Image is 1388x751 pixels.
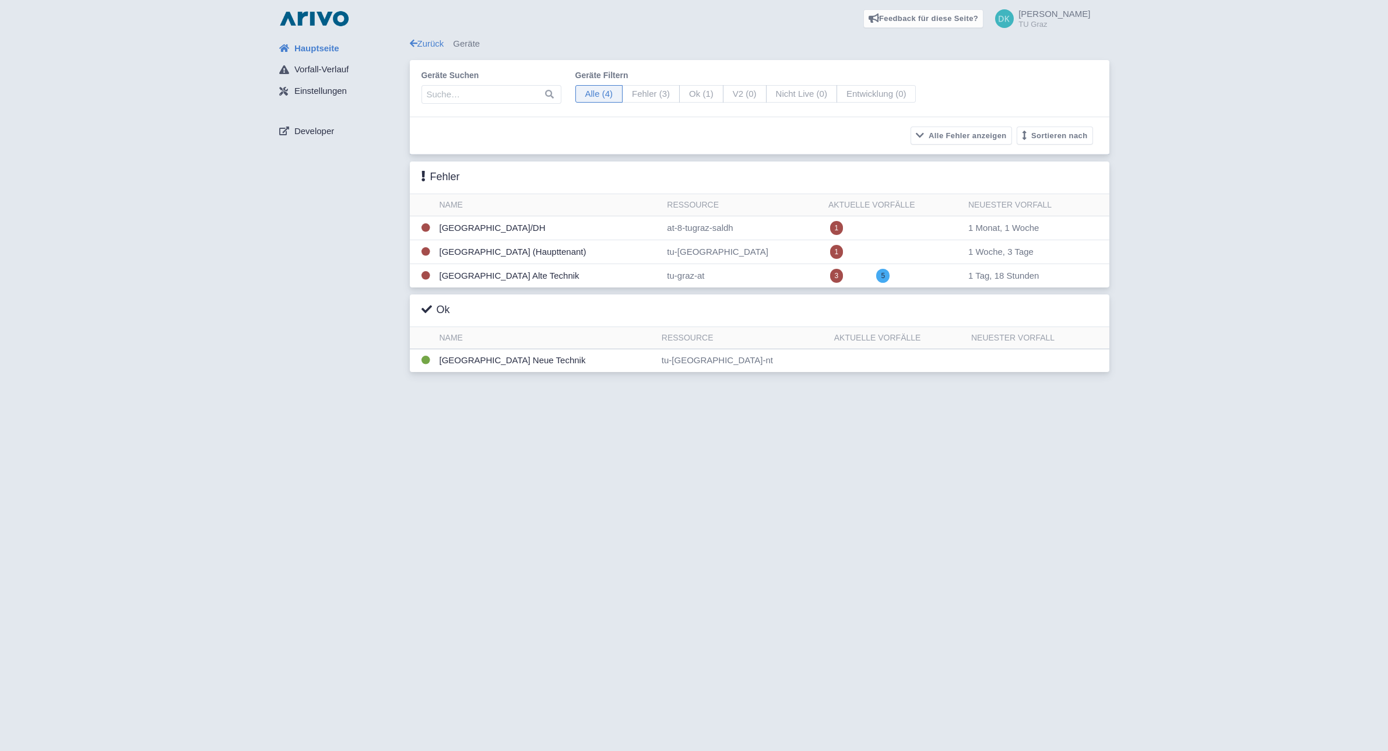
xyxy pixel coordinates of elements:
[410,37,1109,51] div: Geräte
[421,69,561,82] label: Geräte suchen
[967,327,1109,349] th: Neuester Vorfall
[575,69,916,82] label: Geräte filtern
[679,85,723,103] span: Ok (1)
[421,171,460,184] h3: Fehler
[294,85,347,98] span: Einstellungen
[1018,9,1090,19] span: [PERSON_NAME]
[657,349,830,372] td: tu-[GEOGRAPHIC_DATA]-nt
[968,223,1039,233] span: 1 Monat, 1 Woche
[435,327,657,349] th: Name
[830,221,844,235] span: 1
[1018,20,1090,28] small: TU Graz
[968,247,1034,257] span: 1 Woche, 3 Tage
[421,304,450,317] h3: Ok
[622,85,680,103] span: Fehler (3)
[662,194,824,216] th: Ressource
[575,85,623,103] span: Alle (4)
[662,240,824,264] td: tu-[GEOGRAPHIC_DATA]
[421,85,561,104] input: Suche…
[830,327,967,349] th: Aktuelle Vorfälle
[837,85,916,103] span: Entwicklung (0)
[270,59,410,81] a: Vorfall-Verlauf
[911,127,1012,145] button: Alle Fehler anzeigen
[662,216,824,240] td: at-8-tugraz-saldh
[270,120,410,142] a: Developer
[876,269,890,283] span: 5
[270,37,410,59] a: Hauptseite
[657,327,830,349] th: Ressource
[294,125,334,138] span: Developer
[863,9,984,28] a: Feedback für diese Seite?
[766,85,837,103] span: Nicht Live (0)
[1017,127,1093,145] button: Sortieren nach
[830,245,844,259] span: 1
[435,349,657,372] td: [GEOGRAPHIC_DATA] Neue Technik
[824,194,964,216] th: Aktuelle Vorfälle
[277,9,352,28] img: logo
[270,80,410,103] a: Einstellungen
[830,269,844,283] span: 3
[410,38,444,48] a: Zurück
[662,264,824,288] td: tu-graz-at
[435,194,663,216] th: Name
[968,271,1039,280] span: 1 Tag, 18 Stunden
[435,216,663,240] td: [GEOGRAPHIC_DATA]/DH
[964,194,1109,216] th: Neuester Vorfall
[294,42,339,55] span: Hauptseite
[435,264,663,288] td: [GEOGRAPHIC_DATA] Alte Technik
[294,63,349,76] span: Vorfall-Verlauf
[435,240,663,264] td: [GEOGRAPHIC_DATA] (Haupttenant)
[723,85,767,103] span: V2 (0)
[988,9,1090,28] a: [PERSON_NAME] TU Graz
